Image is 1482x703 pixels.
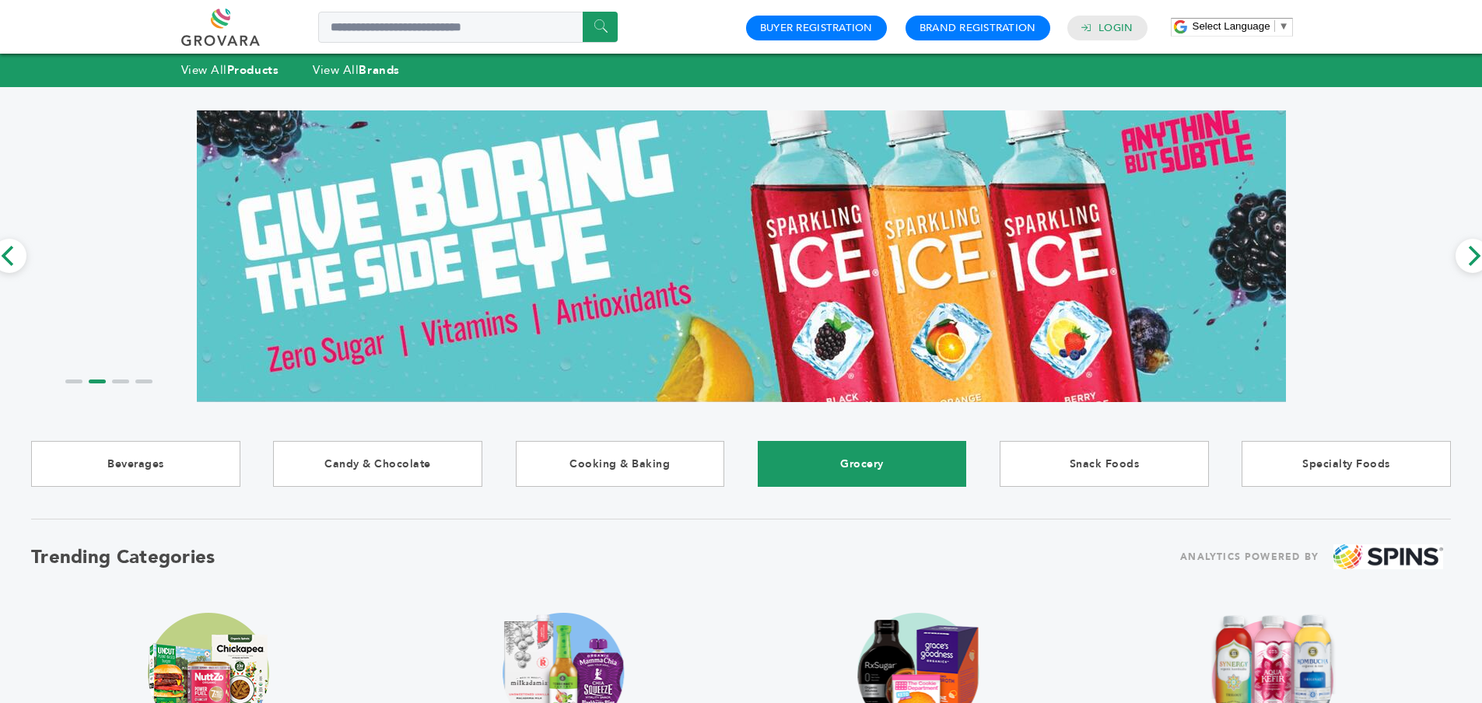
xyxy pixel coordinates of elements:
[227,62,279,78] strong: Products
[273,441,482,487] a: Candy & Chocolate
[1242,441,1451,487] a: Specialty Foods
[760,21,873,35] a: Buyer Registration
[758,441,967,487] a: Grocery
[89,379,106,383] li: Page dot 2
[920,21,1036,35] a: Brand Registration
[31,544,215,570] h2: Trending Categories
[1193,20,1270,32] span: Select Language
[1279,20,1289,32] span: ▼
[1000,441,1209,487] a: Snack Foods
[359,62,399,78] strong: Brands
[197,86,1286,426] img: Marketplace Top Banner 2
[112,379,129,383] li: Page dot 3
[318,12,618,43] input: Search a product or brand...
[1193,20,1289,32] a: Select Language​
[516,441,725,487] a: Cooking & Baking
[65,379,82,383] li: Page dot 1
[135,379,152,383] li: Page dot 4
[313,62,400,78] a: View AllBrands
[31,441,240,487] a: Beverages
[1333,544,1443,570] img: spins.png
[181,62,279,78] a: View AllProducts
[1098,21,1133,35] a: Login
[1180,547,1319,567] span: ANALYTICS POWERED BY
